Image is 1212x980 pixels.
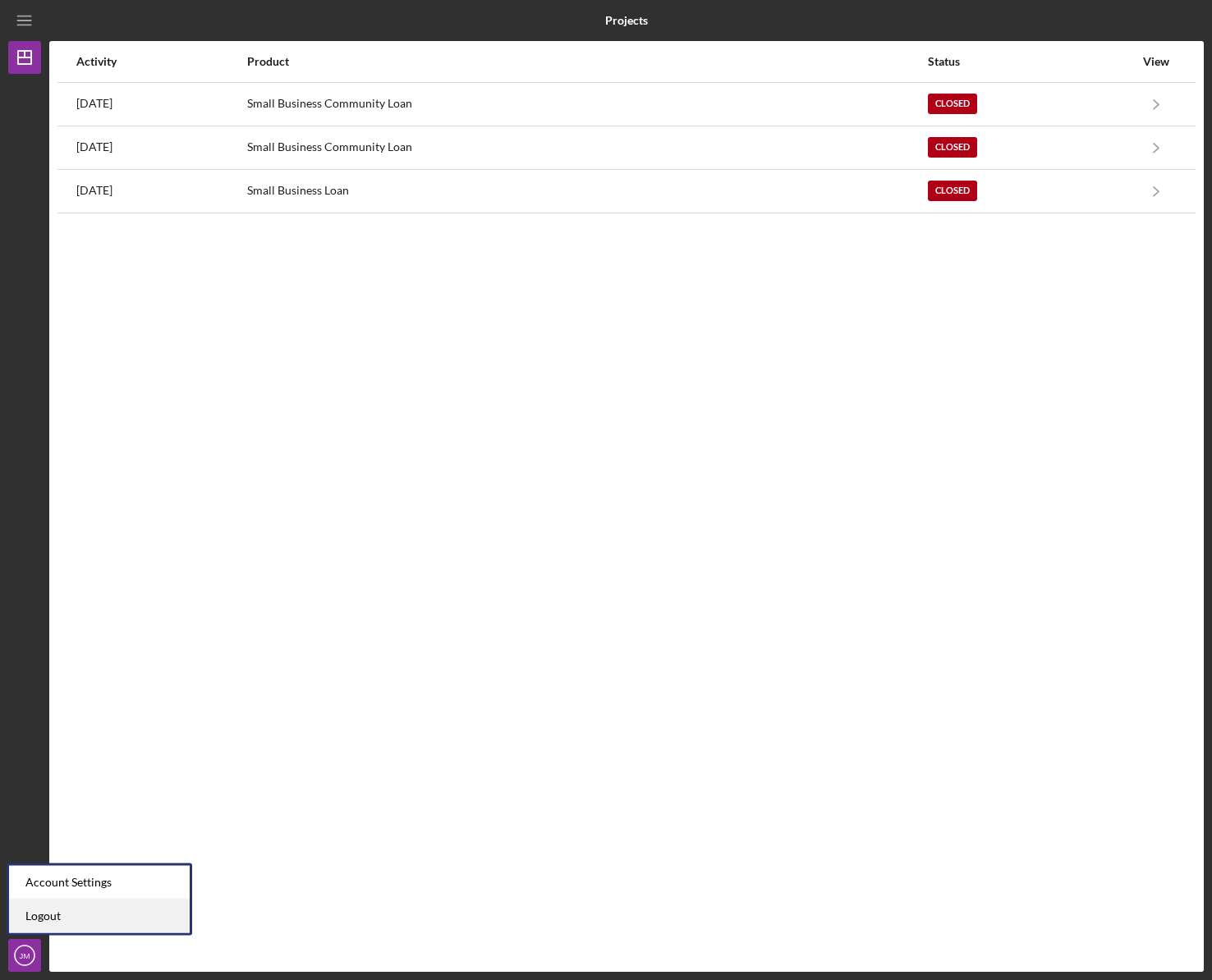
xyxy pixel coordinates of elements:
b: Projects [605,14,648,27]
div: Small Business Loan [247,171,926,212]
time: 2023-12-18 22:11 [76,140,112,153]
div: Account Settings [9,866,190,900]
div: Closed [928,94,977,114]
div: Small Business Community Loan [247,127,926,168]
text: JM [20,951,30,960]
button: JM [8,939,41,972]
div: Closed [928,181,977,201]
div: Status [928,55,1134,68]
a: Logout [9,900,190,933]
div: Closed [928,137,977,158]
div: Small Business Community Loan [247,84,926,125]
div: Product [247,55,926,68]
div: Activity [76,55,246,68]
time: 2024-07-08 17:49 [76,97,112,110]
time: 2023-06-30 01:02 [76,184,112,197]
div: View [1136,55,1177,68]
